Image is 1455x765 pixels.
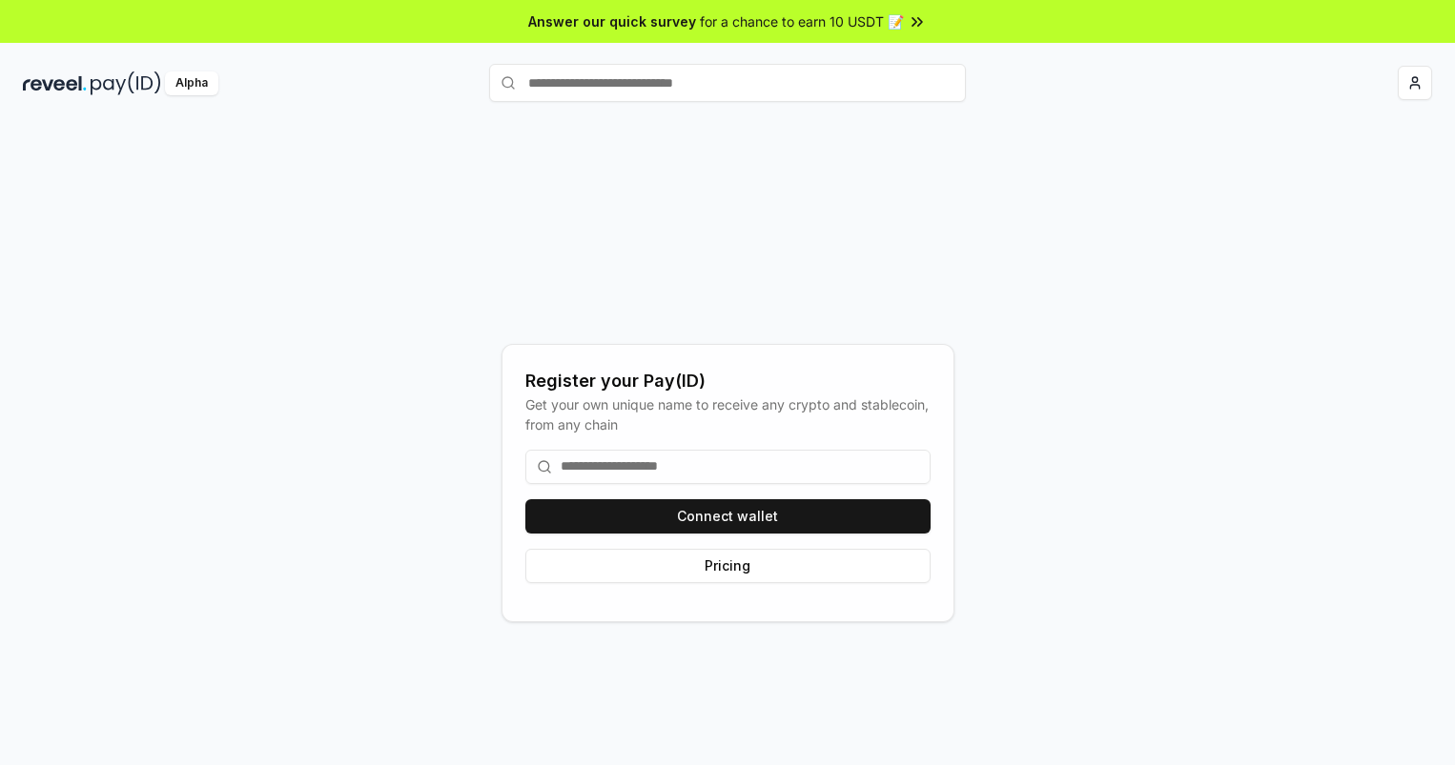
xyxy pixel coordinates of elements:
div: Register your Pay(ID) [525,368,931,394]
div: Alpha [165,71,218,95]
button: Connect wallet [525,499,931,533]
button: Pricing [525,549,931,583]
span: Answer our quick survey [528,11,696,31]
span: for a chance to earn 10 USDT 📝 [700,11,904,31]
div: Get your own unique name to receive any crypto and stablecoin, from any chain [525,394,931,434]
img: reveel_dark [23,71,87,95]
img: pay_id [91,71,161,95]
